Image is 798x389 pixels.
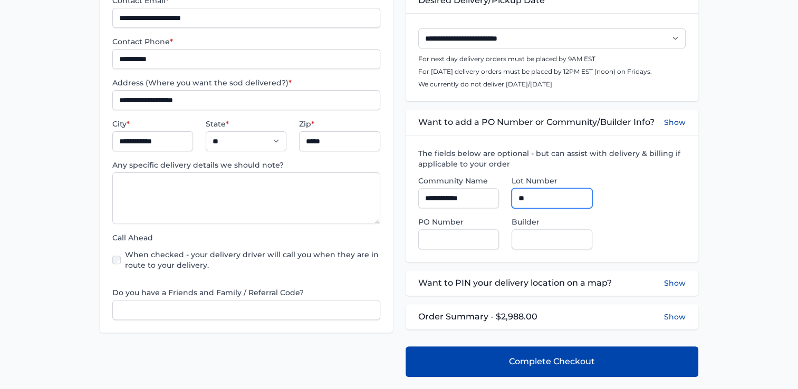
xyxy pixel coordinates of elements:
label: Any specific delivery details we should note? [112,160,380,170]
p: For next day delivery orders must be placed by 9AM EST [418,55,686,63]
span: Want to add a PO Number or Community/Builder Info? [418,116,655,129]
label: City [112,119,193,129]
label: When checked - your delivery driver will call you when they are in route to your delivery. [125,249,380,270]
span: Complete Checkout [509,355,595,368]
span: Order Summary - $2,988.00 [418,310,537,323]
button: Complete Checkout [406,346,698,377]
button: Show [664,277,686,289]
label: Lot Number [512,176,592,186]
label: The fields below are optional - but can assist with delivery & billing if applicable to your order [418,148,686,169]
label: Zip [299,119,380,129]
button: Show [664,116,686,129]
label: Address (Where you want the sod delivered?) [112,77,380,88]
label: Contact Phone [112,36,380,47]
label: State [206,119,286,129]
button: Show [664,312,686,322]
label: PO Number [418,217,499,227]
label: Do you have a Friends and Family / Referral Code? [112,287,380,298]
p: For [DATE] delivery orders must be placed by 12PM EST (noon) on Fridays. [418,67,686,76]
label: Builder [512,217,592,227]
label: Community Name [418,176,499,186]
label: Call Ahead [112,232,380,243]
p: We currently do not deliver [DATE]/[DATE] [418,80,686,89]
span: Want to PIN your delivery location on a map? [418,277,612,289]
